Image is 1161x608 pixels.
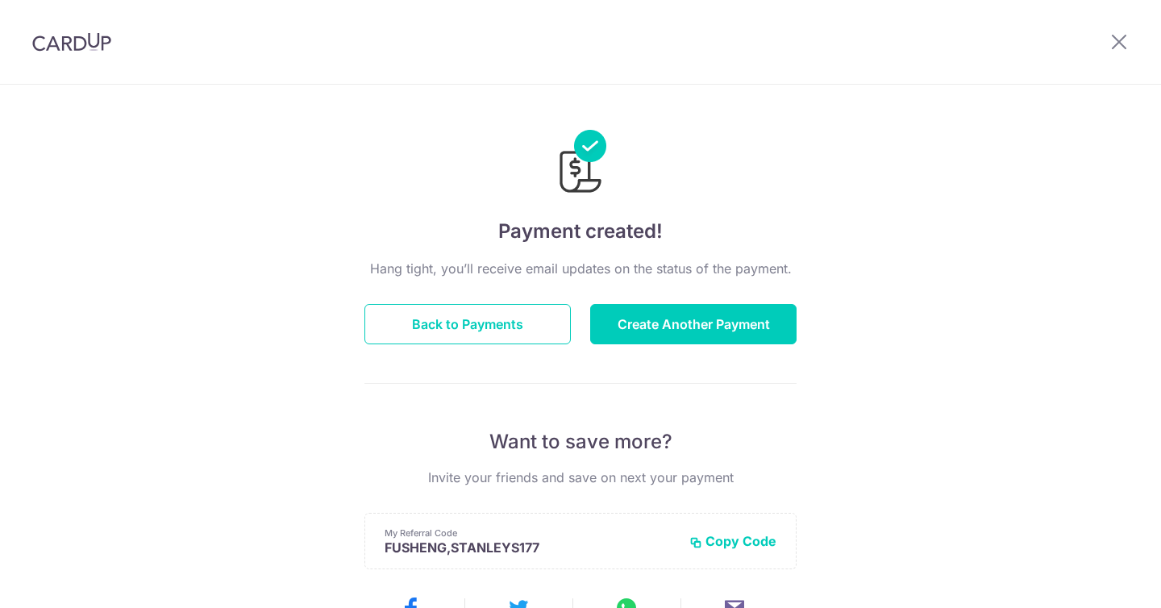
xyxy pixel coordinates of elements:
button: Create Another Payment [590,304,797,344]
button: Back to Payments [364,304,571,344]
p: My Referral Code [385,527,676,539]
img: Payments [555,130,606,198]
p: Hang tight, you’ll receive email updates on the status of the payment. [364,259,797,278]
p: Invite your friends and save on next your payment [364,468,797,487]
h4: Payment created! [364,217,797,246]
button: Copy Code [689,533,776,549]
img: CardUp [32,32,111,52]
p: Want to save more? [364,429,797,455]
p: FUSHENG,STANLEYS177 [385,539,676,556]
